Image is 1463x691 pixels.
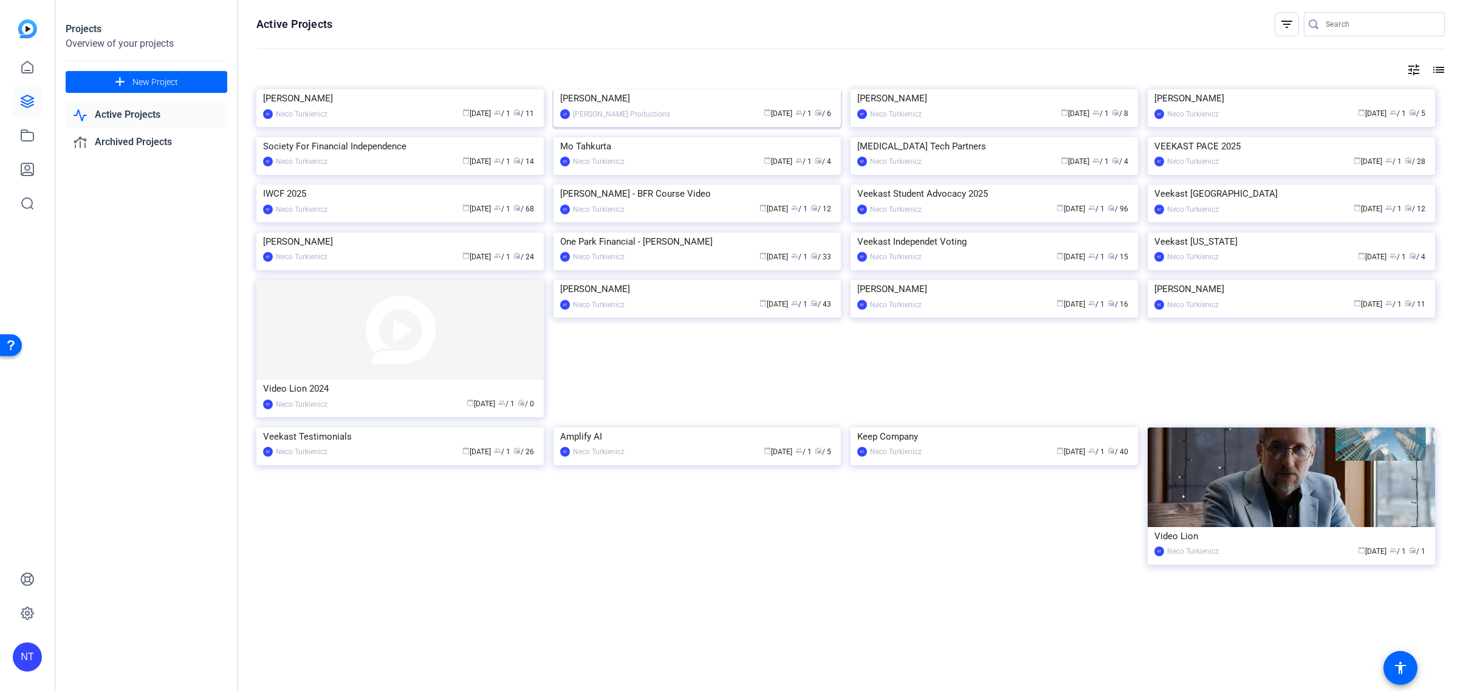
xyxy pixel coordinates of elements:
[462,447,470,454] span: calendar_today
[1061,157,1068,164] span: calendar_today
[467,400,495,408] span: [DATE]
[815,448,831,456] span: / 5
[791,204,798,211] span: group
[764,447,771,454] span: calendar_today
[1057,253,1085,261] span: [DATE]
[462,448,491,456] span: [DATE]
[276,155,327,168] div: Neco Turkienicz
[1405,204,1412,211] span: radio
[1088,253,1105,261] span: / 1
[1154,157,1164,166] div: NT
[1057,204,1064,211] span: calendar_today
[494,448,510,456] span: / 1
[1108,252,1115,259] span: radio
[462,252,470,259] span: calendar_today
[263,427,537,446] div: Veekast Testimonials
[494,447,501,454] span: group
[1167,251,1219,263] div: Neco Turkienicz
[1108,204,1115,211] span: radio
[560,185,834,203] div: [PERSON_NAME] - BFR Course Video
[759,252,767,259] span: calendar_today
[815,447,822,454] span: radio
[1409,252,1416,259] span: radio
[494,157,501,164] span: group
[857,89,1131,107] div: [PERSON_NAME]
[759,253,788,261] span: [DATE]
[1354,300,1382,308] span: [DATE]
[66,22,227,36] div: Projects
[263,157,273,166] div: NT
[1088,448,1105,456] span: / 1
[1061,157,1089,166] span: [DATE]
[66,130,227,155] a: Archived Projects
[1326,17,1435,32] input: Search
[263,109,273,119] div: NT
[494,157,510,166] span: / 1
[1385,157,1402,166] span: / 1
[573,108,670,120] div: [PERSON_NAME] Productions
[1061,109,1068,116] span: calendar_today
[857,300,867,310] div: NT
[1108,447,1115,454] span: radio
[560,252,570,262] div: NT
[462,109,491,118] span: [DATE]
[494,204,501,211] span: group
[263,233,537,251] div: [PERSON_NAME]
[263,400,273,409] div: NT
[1088,205,1105,213] span: / 1
[870,155,922,168] div: Neco Turkienicz
[276,203,327,216] div: Neco Turkienicz
[513,204,521,211] span: radio
[1280,17,1294,32] mat-icon: filter_list
[560,280,834,298] div: [PERSON_NAME]
[1385,157,1393,164] span: group
[1167,545,1219,557] div: Neco Turkienicz
[462,157,491,166] span: [DATE]
[513,109,534,118] span: / 11
[462,253,491,261] span: [DATE]
[1389,109,1397,116] span: group
[1057,205,1085,213] span: [DATE]
[1108,448,1128,456] span: / 40
[498,400,515,408] span: / 1
[795,157,812,166] span: / 1
[573,155,625,168] div: Neco Turkienicz
[263,205,273,214] div: NT
[810,299,818,307] span: radio
[573,251,625,263] div: Neco Turkienicz
[1154,527,1428,545] div: Video Lion
[759,299,767,307] span: calendar_today
[513,157,521,164] span: radio
[857,252,867,262] div: NT
[560,89,834,107] div: [PERSON_NAME]
[1358,252,1365,259] span: calendar_today
[1354,204,1361,211] span: calendar_today
[810,300,831,308] span: / 43
[1112,157,1128,166] span: / 4
[467,399,474,406] span: calendar_today
[1108,299,1115,307] span: radio
[513,109,521,116] span: radio
[764,448,792,456] span: [DATE]
[810,205,831,213] span: / 12
[764,157,792,166] span: [DATE]
[560,157,570,166] div: NT
[276,398,327,410] div: Neco Turkienicz
[1405,300,1425,308] span: / 11
[1409,253,1425,261] span: / 4
[1167,203,1219,216] div: Neco Turkienicz
[494,252,501,259] span: group
[263,185,537,203] div: IWCF 2025
[573,299,625,311] div: Neco Turkienicz
[560,300,570,310] div: NT
[66,36,227,51] div: Overview of your projects
[810,204,818,211] span: radio
[1092,109,1100,116] span: group
[494,109,501,116] span: group
[1061,109,1089,118] span: [DATE]
[1405,157,1412,164] span: radio
[795,447,803,454] span: group
[513,252,521,259] span: radio
[276,251,327,263] div: Neco Turkienicz
[1354,299,1361,307] span: calendar_today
